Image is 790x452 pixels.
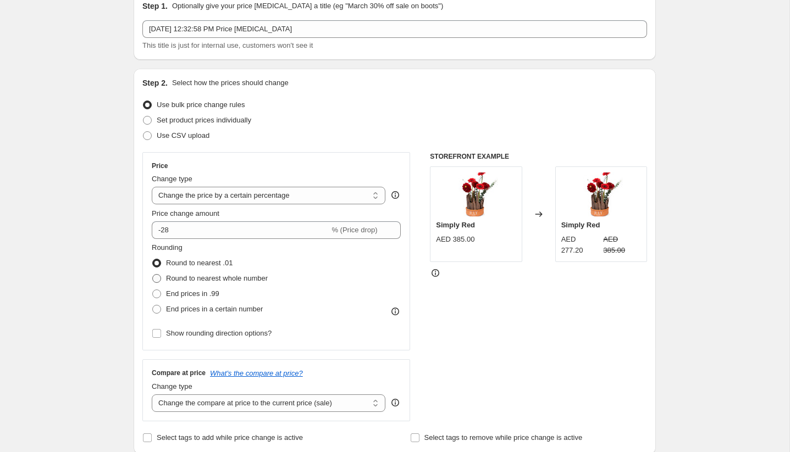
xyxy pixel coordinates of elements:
[152,382,192,390] span: Change type
[142,20,647,38] input: 30% off holiday sale
[166,289,219,298] span: End prices in .99
[157,101,245,109] span: Use bulk price change rules
[152,175,192,183] span: Change type
[152,221,329,239] input: -15
[424,433,583,442] span: Select tags to remove while price change is active
[152,243,183,252] span: Rounding
[436,221,475,229] span: Simply Red
[390,189,401,200] div: help
[152,369,206,377] h3: Compare at price
[454,172,498,216] img: 4_80x.jpg
[152,209,219,217] span: Price change amount
[603,234,641,256] strike: AED 385.00
[172,1,443,12] p: Optionally give your price [MEDICAL_DATA] a title (eg "March 30% off sale on boots")
[157,131,209,139] span: Use CSV upload
[436,234,474,245] div: AED 385.00
[430,152,647,161] h6: STOREFRONT EXAMPLE
[157,116,251,124] span: Set product prices individually
[166,259,233,267] span: Round to nearest .01
[152,161,168,170] h3: Price
[210,369,303,377] button: What's the compare at price?
[157,433,303,442] span: Select tags to add while price change is active
[166,329,272,337] span: Show rounding direction options?
[561,234,599,256] div: AED 277.20
[561,221,600,229] span: Simply Red
[332,226,377,234] span: % (Price drop)
[579,172,623,216] img: 4_80x.jpg
[166,274,268,282] span: Round to nearest whole number
[172,77,289,88] p: Select how the prices should change
[142,41,313,49] span: This title is just for internal use, customers won't see it
[142,77,168,88] h2: Step 2.
[142,1,168,12] h2: Step 1.
[390,397,401,408] div: help
[166,305,263,313] span: End prices in a certain number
